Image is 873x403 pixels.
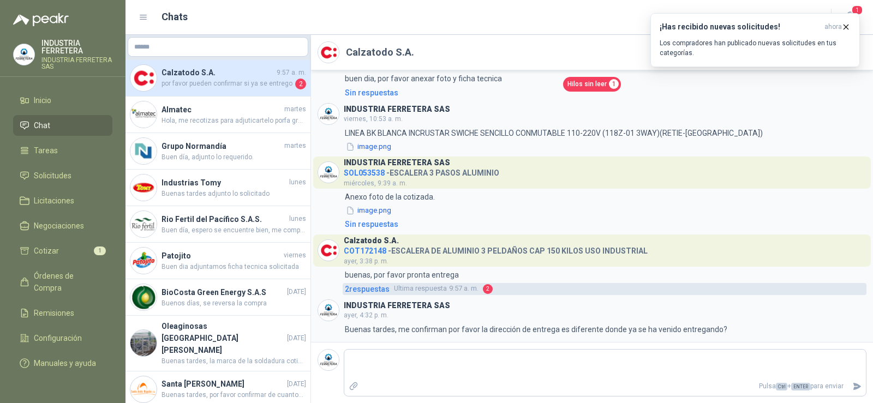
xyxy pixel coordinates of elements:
span: Buen día, espero se encuentre bien, me comparte foto por favor de la referencia cotizada [162,225,306,236]
img: Company Logo [14,44,34,65]
img: Company Logo [318,240,339,261]
span: Remisiones [34,307,74,319]
img: Company Logo [318,300,339,321]
span: 2 respuesta s [345,283,390,295]
span: Licitaciones [34,195,74,207]
a: Licitaciones [13,190,112,211]
h4: Grupo Normandía [162,140,282,152]
h1: Chats [162,9,188,25]
span: 2 [295,79,306,89]
span: 1 [94,246,106,255]
h4: Calzatodo S.A. [162,67,274,79]
button: ¡Has recibido nuevas solicitudes!ahora Los compradores han publicado nuevas solicitudes en tus ca... [650,13,860,67]
span: martes [284,141,306,151]
a: Company LogoRio Fertil del Pacífico S.A.S.lunesBuen día, espero se encuentre bien, me comparte fo... [125,206,310,243]
span: Configuración [34,332,82,344]
span: Buen dia adjuntamos ficha tecnica solicitada [162,262,306,272]
p: Buenas tardes, me confirman por favor la dirección de entrega es diferente donde ya se ha venido ... [345,323,727,335]
img: Company Logo [318,104,339,124]
img: Company Logo [318,42,339,63]
span: SOL053538 [344,169,385,177]
a: Company LogoPatojitoviernesBuen dia adjuntamos ficha tecnica solicitada [125,243,310,279]
a: Órdenes de Compra [13,266,112,298]
span: Ctrl [776,383,787,390]
h4: Rio Fertil del Pacífico S.A.S. [162,213,287,225]
span: Chat [34,119,50,131]
span: Hilos sin leer [567,79,607,89]
a: Sin respuestas [343,87,866,99]
a: Company LogoBioCosta Green Energy S.A.S[DATE]Buenos días, se reversa la compra [125,279,310,316]
span: 9:57 a. m. [394,283,479,294]
span: 2 [483,284,493,294]
span: Buen día, adjunto lo requerido. [162,152,306,163]
img: Company Logo [318,350,339,370]
a: Configuración [13,328,112,348]
span: Ultima respuesta [394,283,447,294]
button: image.png [345,141,392,153]
button: 1 [840,8,860,27]
div: Sin respuestas [345,218,398,230]
span: Hola, me recotizas para adjuticartelo porfa gracias [162,116,306,126]
a: Company LogoAlmatecmartesHola, me recotizas para adjuticartelo porfa gracias [125,97,310,133]
span: lunes [289,214,306,224]
img: Company Logo [318,162,339,183]
p: Los compradores han publicado nuevas solicitudes en tus categorías. [660,38,851,58]
span: 1 [609,79,619,89]
span: ayer, 4:32 p. m. [344,311,388,319]
span: Buenas tardes adjunto lo solicitado [162,189,306,199]
a: Company LogoCalzatodo S.A.9:57 a. m.por favor pueden confirmar si ya se entrego2 [125,60,310,97]
img: Company Logo [130,65,157,91]
a: Company LogoGrupo NormandíamartesBuen día, adjunto lo requerido. [125,133,310,170]
img: Company Logo [130,101,157,128]
p: Pulsa + para enviar [363,377,848,396]
span: Negociaciones [34,220,84,232]
span: Buenas tardes, por favor confirmar de cuantos peldaños es la escalera que requieren. [162,390,306,400]
img: Logo peakr [13,13,69,26]
h3: INDUSTRIA FERRETERA SAS [344,303,450,309]
a: Tareas [13,140,112,161]
span: Inicio [34,94,51,106]
img: Company Logo [130,211,157,237]
span: miércoles, 9:39 a. m. [344,179,407,187]
button: Enviar [848,377,866,396]
button: image.png [345,205,392,216]
h4: Patojito [162,250,282,262]
span: viernes, 10:53 a. m. [344,115,403,123]
h4: Santa [PERSON_NAME] [162,378,285,390]
span: por favor pueden confirmar si ya se entrego [162,79,293,89]
img: Company Logo [130,175,157,201]
p: LINEA BK BLANCA INCRUSTAR SWICHE SENCILLO CONMUTABLE 110-220V (118Z-01 3WAY)(RETIE-[GEOGRAPHIC_DA... [345,127,763,139]
p: INDUSTRIA FERRETERA SAS [41,57,112,70]
h4: Oleaginosas [GEOGRAPHIC_DATA][PERSON_NAME] [162,320,285,356]
span: Órdenes de Compra [34,270,102,294]
a: Company LogoIndustrias TomylunesBuenas tardes adjunto lo solicitado [125,170,310,206]
span: ENTER [791,383,810,390]
span: 1 [851,5,863,15]
a: Chat [13,115,112,136]
a: Hilos sin leer1 [563,77,621,92]
img: Company Logo [130,330,157,356]
h4: Industrias Tomy [162,177,287,189]
h4: - ESCALERA 3 PASOS ALUMINIO [344,166,499,176]
span: [DATE] [287,287,306,297]
span: martes [284,104,306,115]
a: Cotizar1 [13,240,112,261]
h3: INDUSTRIA FERRETERA SAS [344,160,450,166]
h4: - ESCALERA DE ALUMINIO 3 PELDAÑOS CAP 150 KILOS USO INDUSTRIAL [344,244,648,254]
a: Inicio [13,90,112,111]
p: buen dia, por favor anexar foto y ficha tecnica [345,73,502,85]
p: Anexo foto de la cotizada. [345,191,435,203]
img: Company Logo [130,248,157,274]
h4: Almatec [162,104,282,116]
span: Buenas tardes, la marca de la soldadura cotizada es PREMIUM WELD [162,356,306,366]
h4: BioCosta Green Energy S.A.S [162,286,285,298]
span: Cotizar [34,245,59,257]
h2: Calzatodo S.A. [346,45,414,60]
span: ayer, 3:38 p. m. [344,257,388,265]
span: [DATE] [287,379,306,389]
a: Company LogoOleaginosas [GEOGRAPHIC_DATA][PERSON_NAME][DATE]Buenas tardes, la marca de la soldadu... [125,316,310,371]
span: lunes [289,177,306,188]
a: Remisiones [13,303,112,323]
p: buenas, por favor pronta entrega [345,269,459,281]
span: Buenos días, se reversa la compra [162,298,306,309]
